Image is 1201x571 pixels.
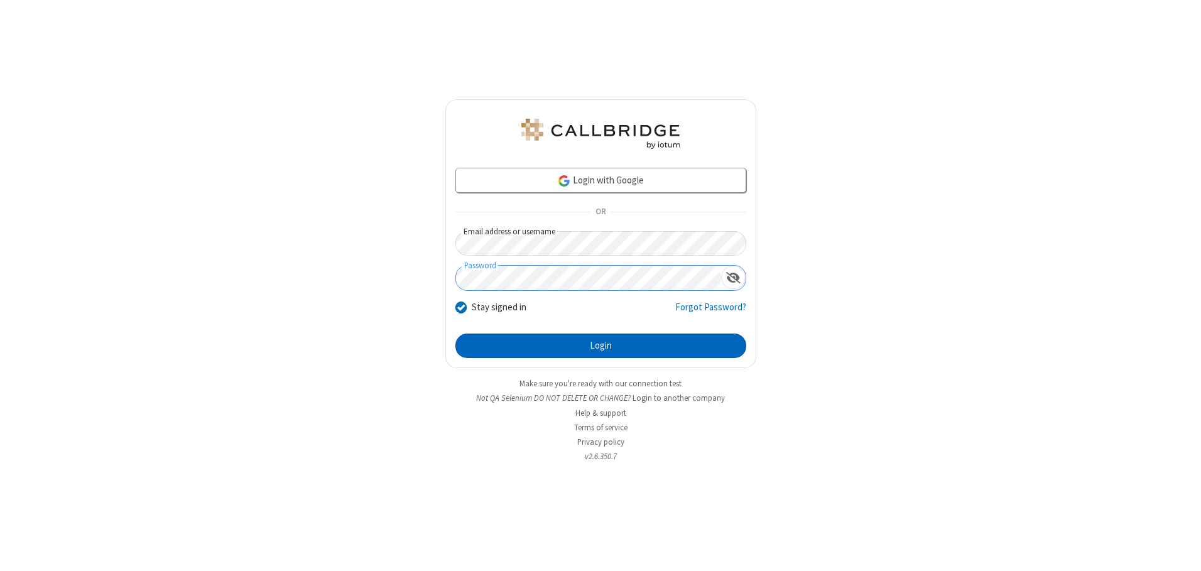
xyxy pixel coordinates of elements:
input: Password [456,266,721,290]
a: Forgot Password? [675,300,746,324]
a: Terms of service [574,422,628,433]
a: Help & support [575,408,626,418]
a: Login with Google [455,168,746,193]
a: Privacy policy [577,437,624,447]
div: Show password [721,266,746,289]
li: v2.6.350.7 [445,450,756,462]
input: Email address or username [455,231,746,256]
label: Stay signed in [472,300,526,315]
a: Make sure you're ready with our connection test [519,378,682,389]
button: Login [455,334,746,359]
button: Login to another company [633,392,725,404]
span: OR [590,204,611,221]
img: QA Selenium DO NOT DELETE OR CHANGE [519,119,682,149]
img: google-icon.png [557,174,571,188]
li: Not QA Selenium DO NOT DELETE OR CHANGE? [445,392,756,404]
